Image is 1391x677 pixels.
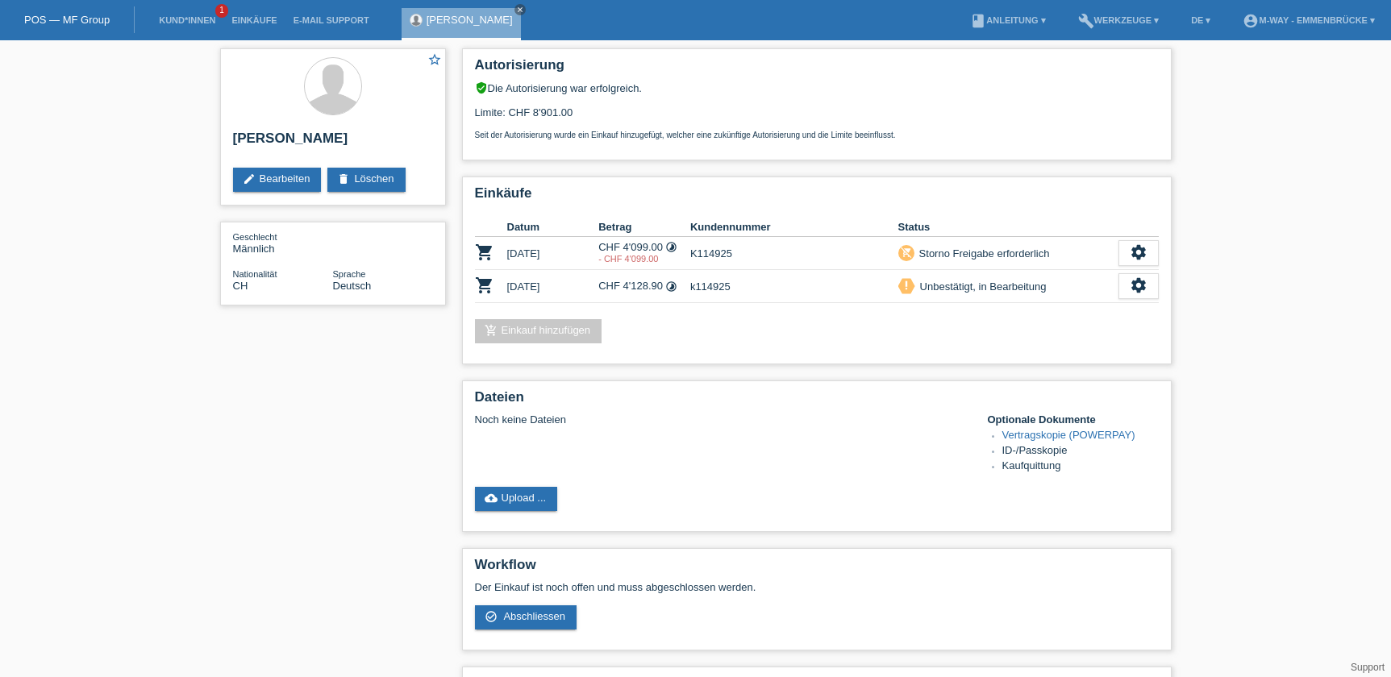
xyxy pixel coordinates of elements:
th: Status [898,218,1118,237]
span: Schweiz [233,280,248,292]
i: POSP00025624 [475,243,494,262]
a: star_border [427,52,442,69]
i: edit [243,172,256,185]
div: Männlich [233,231,333,255]
td: K114925 [690,237,898,270]
div: Die Autorisierung war erfolgreich. [475,81,1159,94]
i: settings [1130,276,1147,294]
td: [DATE] [507,270,599,303]
td: CHF 4'128.90 [598,270,690,303]
i: book [970,13,986,29]
a: add_shopping_cartEinkauf hinzufügen [475,319,602,343]
div: Noch keine Dateien [475,413,968,426]
i: close [516,6,524,14]
td: [DATE] [507,237,599,270]
a: deleteLöschen [327,168,405,192]
a: editBearbeiten [233,168,322,192]
i: star_border [427,52,442,67]
a: check_circle_outline Abschliessen [475,605,577,629]
i: Fixe Raten (12 Raten) [665,280,677,293]
i: add_shopping_cart [485,324,498,337]
a: account_circlem-way - Emmenbrücke ▾ [1235,15,1383,25]
h2: Workflow [475,557,1159,581]
a: POS — MF Group [24,14,110,26]
span: 1 [215,4,228,18]
h2: Autorisierung [475,57,1159,81]
td: CHF 4'099.00 [598,237,690,270]
span: Nationalität [233,269,277,279]
h2: [PERSON_NAME] [233,131,433,155]
span: Abschliessen [503,610,565,622]
span: Geschlecht [233,232,277,242]
i: priority_high [901,280,912,291]
div: Limite: CHF 8'901.00 [475,94,1159,139]
div: Storno Freigabe erforderlich [914,245,1050,262]
i: build [1078,13,1094,29]
i: check_circle_outline [485,610,498,623]
li: Kaufquittung [1002,459,1159,475]
i: settings [1130,243,1147,261]
a: Einkäufe [223,15,285,25]
p: Seit der Autorisierung wurde ein Einkauf hinzugefügt, welcher eine zukünftige Autorisierung und d... [475,131,1159,139]
i: account_circle [1243,13,1259,29]
a: DE ▾ [1183,15,1218,25]
li: ID-/Passkopie [1002,444,1159,459]
i: Fixe Raten (12 Raten) [665,241,677,253]
p: Der Einkauf ist noch offen und muss abgeschlossen werden. [475,581,1159,593]
span: Deutsch [333,280,372,292]
th: Betrag [598,218,690,237]
i: cloud_upload [485,492,498,505]
i: POSP00027871 [475,276,494,295]
i: remove_shopping_cart [901,247,912,258]
a: Kund*innen [151,15,223,25]
th: Datum [507,218,599,237]
div: 23.09.2025 / neuer Auftrag mit korrektem Betrag erstellt [598,254,690,264]
th: Kundennummer [690,218,898,237]
a: buildWerkzeuge ▾ [1070,15,1168,25]
i: verified_user [475,81,488,94]
a: close [514,4,526,15]
div: Unbestätigt, in Bearbeitung [915,278,1047,295]
i: delete [337,172,350,185]
h2: Dateien [475,389,1159,413]
a: E-Mail Support [285,15,377,25]
span: Sprache [333,269,366,279]
a: Vertragskopie (POWERPAY) [1002,429,1135,441]
a: cloud_uploadUpload ... [475,487,558,511]
a: bookAnleitung ▾ [962,15,1053,25]
h4: Optionale Dokumente [988,413,1159,426]
a: Support [1351,662,1385,673]
a: [PERSON_NAME] [427,14,513,26]
td: k114925 [690,270,898,303]
h2: Einkäufe [475,185,1159,210]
